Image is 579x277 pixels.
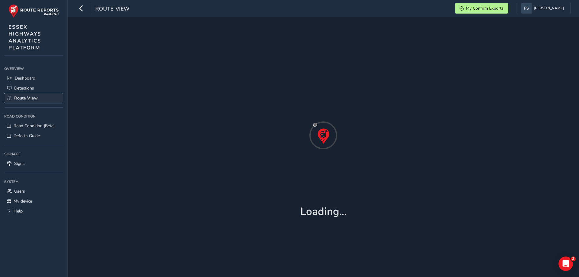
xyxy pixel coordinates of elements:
img: diamond-layout [521,3,532,14]
a: Detections [4,83,63,93]
a: Users [4,186,63,196]
span: My Confirm Exports [466,5,504,11]
a: My device [4,196,63,206]
span: route-view [95,5,129,14]
a: Route View [4,93,63,103]
span: Users [14,188,25,194]
span: Detections [14,85,34,91]
a: Defects Guide [4,131,63,141]
span: [PERSON_NAME] [534,3,564,14]
div: System [4,177,63,186]
span: Road Condition (Beta) [14,123,55,129]
span: Route View [14,95,38,101]
a: Help [4,206,63,216]
iframe: Intercom live chat [558,257,573,271]
span: Signs [14,161,25,166]
div: Overview [4,64,63,73]
a: Dashboard [4,73,63,83]
img: rr logo [8,4,59,18]
h1: Loading... [300,205,346,218]
button: My Confirm Exports [455,3,508,14]
span: My device [14,198,32,204]
span: Defects Guide [14,133,40,139]
a: Road Condition (Beta) [4,121,63,131]
button: [PERSON_NAME] [521,3,566,14]
span: Dashboard [15,75,35,81]
span: 2 [571,257,576,261]
a: Signs [4,159,63,168]
div: Road Condition [4,112,63,121]
span: Help [14,208,23,214]
span: ESSEX HIGHWAYS ANALYTICS PLATFORM [8,24,41,51]
div: Signage [4,150,63,159]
